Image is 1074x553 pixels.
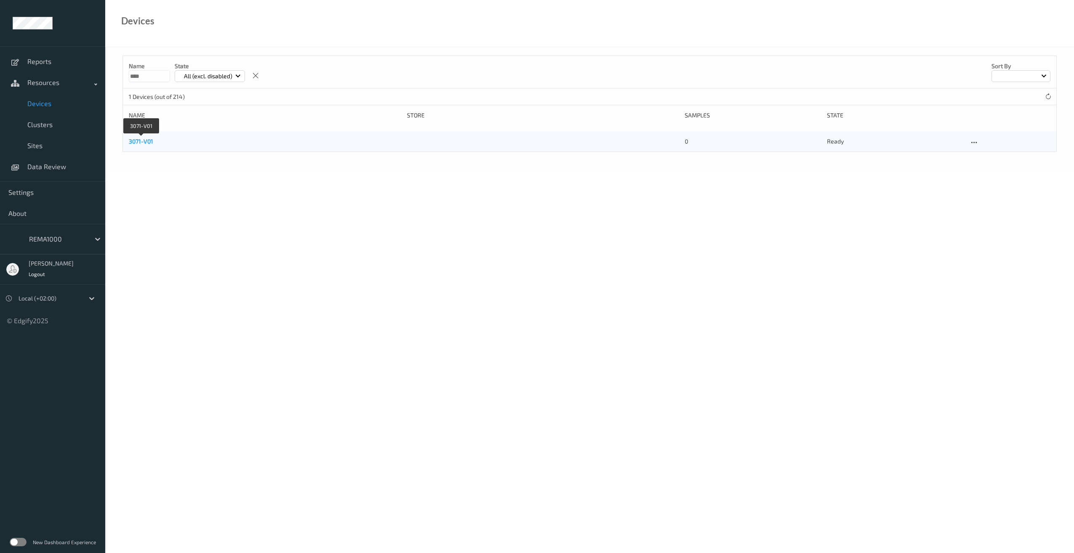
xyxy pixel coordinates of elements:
a: 3071-V01 [129,138,153,145]
div: Samples [685,111,821,120]
div: Name [129,111,401,120]
p: Sort by [992,62,1050,70]
div: 0 [685,137,821,146]
div: Devices [121,17,154,25]
p: All (excl. disabled) [181,72,235,80]
p: State [175,62,245,70]
div: Store [407,111,679,120]
p: Name [129,62,170,70]
p: 1 Devices (out of 214) [129,93,192,101]
div: State [827,111,963,120]
p: ready [827,137,963,146]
